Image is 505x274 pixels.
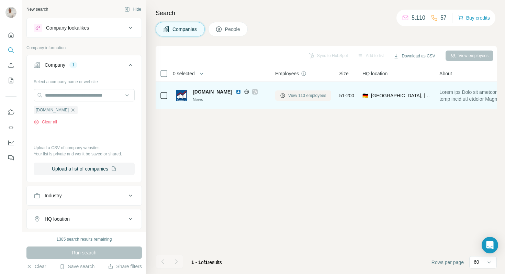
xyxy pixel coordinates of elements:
[205,260,208,265] span: 1
[362,70,388,77] span: HQ location
[5,121,16,134] button: Use Surfe API
[362,92,368,99] span: 🇩🇪
[191,260,222,265] span: results
[474,259,479,265] p: 60
[59,263,94,270] button: Save search
[339,70,349,77] span: Size
[27,20,142,36] button: Company lookalikes
[389,51,440,61] button: Download as CSV
[176,90,187,101] img: Logo of finanzen.net
[191,260,201,265] span: 1 - 1
[36,107,69,113] span: [DOMAIN_NAME]
[34,163,135,175] button: Upload a list of companies
[45,192,62,199] div: Industry
[201,260,205,265] span: of
[5,59,16,72] button: Enrich CSV
[5,152,16,164] button: Feedback
[236,89,241,95] img: LinkedIn logo
[371,92,431,99] span: [GEOGRAPHIC_DATA], [GEOGRAPHIC_DATA]|[GEOGRAPHIC_DATA]|[GEOGRAPHIC_DATA]
[172,26,198,33] span: Companies
[5,29,16,41] button: Quick start
[69,62,77,68] div: 1
[275,70,299,77] span: Employees
[339,92,355,99] span: 51-200
[108,263,142,270] button: Share filters
[5,74,16,87] button: My lists
[439,70,452,77] span: About
[173,70,195,77] span: 0 selected
[440,14,447,22] p: 57
[5,44,16,56] button: Search
[458,13,490,23] button: Buy credits
[34,119,57,125] button: Clear all
[45,216,70,222] div: HQ location
[5,106,16,119] button: Use Surfe on LinkedIn
[26,45,142,51] p: Company information
[34,145,135,151] p: Upload a CSV of company websites.
[27,187,142,204] button: Industry
[193,97,267,103] div: News
[225,26,241,33] span: People
[27,57,142,76] button: Company1
[193,88,232,95] span: [DOMAIN_NAME]
[412,14,425,22] p: 5,110
[288,92,326,99] span: View 113 employees
[5,136,16,149] button: Dashboard
[5,7,16,18] img: Avatar
[156,8,497,18] h4: Search
[34,76,135,85] div: Select a company name or website
[275,90,331,101] button: View 113 employees
[482,237,498,253] div: Open Intercom Messenger
[431,259,464,266] span: Rows per page
[27,211,142,227] button: HQ location
[45,62,65,68] div: Company
[34,151,135,157] p: Your list is private and won't be saved or shared.
[120,4,146,14] button: Hide
[46,24,89,31] div: Company lookalikes
[57,236,112,242] div: 1385 search results remaining
[26,263,46,270] button: Clear
[26,6,48,12] div: New search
